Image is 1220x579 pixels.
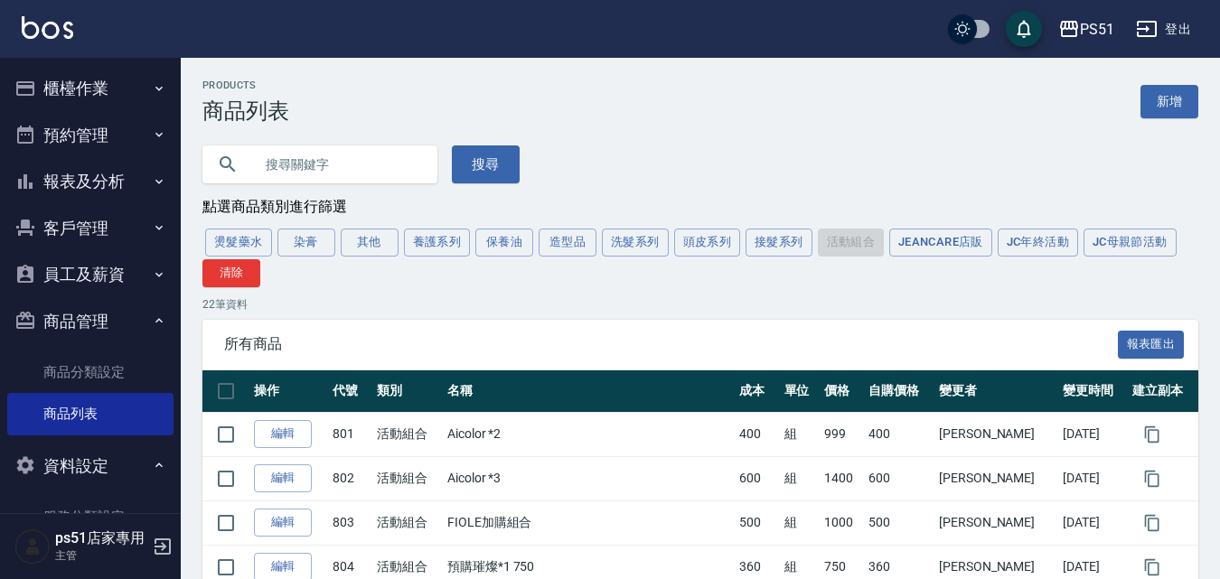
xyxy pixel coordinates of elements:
[864,412,934,456] td: 400
[443,370,735,413] th: 名稱
[7,205,174,252] button: 客戶管理
[820,456,864,500] td: 1400
[7,351,174,393] a: 商品分類設定
[864,500,934,545] td: 500
[735,412,779,456] td: 400
[202,259,260,287] button: 清除
[7,298,174,345] button: 商品管理
[372,370,443,413] th: 類別
[780,370,821,413] th: 單位
[372,500,443,545] td: 活動組合
[202,198,1198,217] div: 點選商品類別進行篩選
[1058,456,1129,500] td: [DATE]
[780,500,821,545] td: 組
[475,229,533,257] button: 保養油
[7,496,174,537] a: 服務分類設定
[1084,229,1177,257] button: JC母親節活動
[328,370,372,413] th: 代號
[443,412,735,456] td: Aicolor *2
[372,412,443,456] td: 活動組合
[443,500,735,545] td: FIOLE加購組合
[1140,85,1198,118] a: 新增
[249,370,328,413] th: 操作
[1118,334,1185,351] a: 報表匯出
[674,229,741,257] button: 頭皮系列
[820,500,864,545] td: 1000
[277,229,335,257] button: 染膏
[539,229,596,257] button: 造型品
[328,500,372,545] td: 803
[202,79,289,91] h2: Products
[735,370,779,413] th: 成本
[1128,370,1198,413] th: 建立副本
[735,500,779,545] td: 500
[14,528,51,565] img: Person
[224,335,1118,353] span: 所有商品
[820,370,864,413] th: 價格
[55,547,147,564] p: 主管
[7,443,174,490] button: 資料設定
[202,98,289,124] h3: 商品列表
[780,456,821,500] td: 組
[735,456,779,500] td: 600
[934,412,1058,456] td: [PERSON_NAME]
[7,251,174,298] button: 員工及薪資
[934,370,1058,413] th: 變更者
[1118,331,1185,359] button: 報表匯出
[254,464,312,492] a: 編輯
[7,393,174,434] a: 商品列表
[404,229,471,257] button: 養護系列
[746,229,812,257] button: 接髮系列
[443,456,735,500] td: Aicolor *3
[934,500,1058,545] td: [PERSON_NAME]
[341,229,399,257] button: 其他
[22,16,73,39] img: Logo
[1129,13,1198,46] button: 登出
[998,229,1078,257] button: JC年終活動
[889,229,992,257] button: JeanCare店販
[1080,18,1114,41] div: PS51
[1051,11,1121,48] button: PS51
[864,370,934,413] th: 自購價格
[1006,11,1042,47] button: save
[780,412,821,456] td: 組
[7,112,174,159] button: 預約管理
[1058,370,1129,413] th: 變更時間
[253,140,423,189] input: 搜尋關鍵字
[602,229,669,257] button: 洗髮系列
[328,456,372,500] td: 802
[934,456,1058,500] td: [PERSON_NAME]
[202,296,1198,313] p: 22 筆資料
[205,229,272,257] button: 燙髮藥水
[1058,500,1129,545] td: [DATE]
[254,420,312,448] a: 編輯
[820,412,864,456] td: 999
[452,145,520,183] button: 搜尋
[254,509,312,537] a: 編輯
[1058,412,1129,456] td: [DATE]
[55,529,147,547] h5: ps51店家專用
[7,65,174,112] button: 櫃檯作業
[7,158,174,205] button: 報表及分析
[372,456,443,500] td: 活動組合
[328,412,372,456] td: 801
[864,456,934,500] td: 600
